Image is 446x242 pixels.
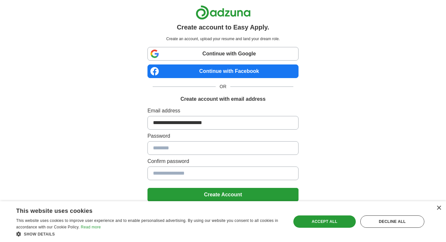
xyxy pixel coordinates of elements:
span: Show details [24,232,55,236]
a: Continue with Google [147,47,299,61]
div: This website uses cookies [16,205,267,215]
span: OR [216,83,230,90]
div: Show details [16,231,283,237]
label: Confirm password [147,157,299,165]
a: Read more, opens a new window [81,225,101,229]
p: Create an account, upload your resume and land your dream role. [149,36,297,42]
a: Continue with Facebook [147,64,299,78]
div: Close [436,206,441,211]
h1: Create account with email address [180,95,266,103]
h1: Create account to Easy Apply. [177,22,269,32]
label: Email address [147,107,299,115]
img: Adzuna logo [196,5,251,20]
div: Accept all [293,215,356,228]
button: Create Account [147,188,299,202]
span: This website uses cookies to improve user experience and to enable personalised advertising. By u... [16,218,278,229]
div: Decline all [360,215,424,228]
label: Password [147,132,299,140]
